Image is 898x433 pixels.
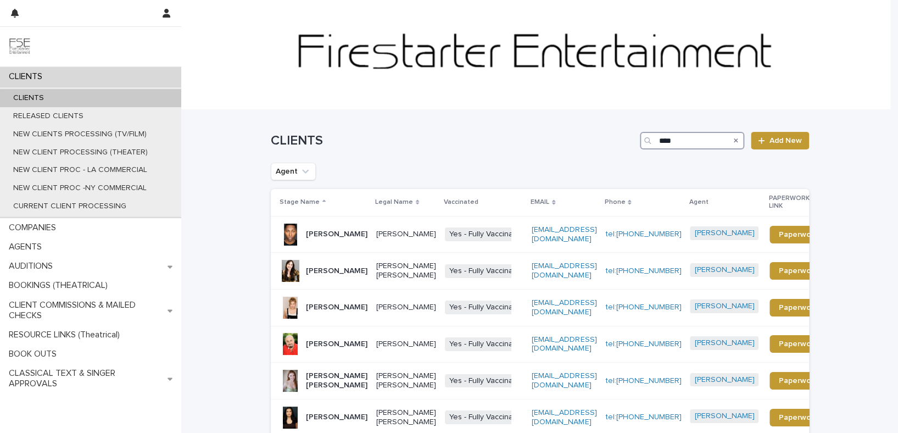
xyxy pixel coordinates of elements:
[376,262,436,280] p: [PERSON_NAME] [PERSON_NAME]
[778,414,817,421] span: Paperwork
[532,409,596,426] a: [EMAIL_ADDRESS][DOMAIN_NAME]
[4,184,155,193] p: NEW CLIENT PROC -NY COMMERCIAL
[306,267,367,276] p: [PERSON_NAME]
[694,375,754,385] a: [PERSON_NAME]
[605,267,681,275] a: tel:[PHONE_NUMBER]
[769,372,826,390] a: Paperwork
[271,163,316,180] button: Agent
[375,196,413,208] p: Legal Name
[778,377,817,385] span: Paperwork
[4,112,92,121] p: RELEASED CLIENTS
[376,230,436,239] p: [PERSON_NAME]
[751,132,808,149] a: Add New
[445,301,529,314] span: Yes - Fully Vaccinated
[271,363,844,399] tr: [PERSON_NAME] [PERSON_NAME][PERSON_NAME] [PERSON_NAME]Yes - Fully Vaccinated[EMAIL_ADDRESS][DOMAI...
[445,374,529,388] span: Yes - Fully Vaccinated
[769,262,826,280] a: Paperwork
[4,93,53,103] p: CLIENTS
[271,253,844,290] tr: [PERSON_NAME][PERSON_NAME] [PERSON_NAME]Yes - Fully Vaccinated[EMAIL_ADDRESS][DOMAIN_NAME]tel:[PH...
[306,303,367,312] p: [PERSON_NAME]
[694,412,754,421] a: [PERSON_NAME]
[778,304,817,312] span: Paperwork
[4,223,65,233] p: COMPANIES
[306,340,367,349] p: [PERSON_NAME]
[4,202,135,211] p: CURRENT CLIENT PROCESSING
[605,340,681,348] a: tel:[PHONE_NUMBER]
[605,230,681,238] a: tel:[PHONE_NUMBER]
[532,336,596,353] a: [EMAIL_ADDRESS][DOMAIN_NAME]
[4,280,116,291] p: BOOKINGS (THEATRICAL)
[769,335,826,353] a: Paperwork
[532,262,596,279] a: [EMAIL_ADDRESS][DOMAIN_NAME]
[376,340,436,349] p: [PERSON_NAME]
[532,372,596,389] a: [EMAIL_ADDRESS][DOMAIN_NAME]
[532,226,596,243] a: [EMAIL_ADDRESS][DOMAIN_NAME]
[694,265,754,275] a: [PERSON_NAME]
[4,130,155,139] p: NEW CLIENTS PROCESSING (TV/FILM)
[445,264,529,278] span: Yes - Fully Vaccinated
[694,302,754,311] a: [PERSON_NAME]
[605,303,681,311] a: tel:[PHONE_NUMBER]
[605,377,681,385] a: tel:[PHONE_NUMBER]
[271,216,844,253] tr: [PERSON_NAME][PERSON_NAME]Yes - Fully Vaccinated[EMAIL_ADDRESS][DOMAIN_NAME]tel:[PHONE_NUMBER][PE...
[4,349,65,359] p: BOOK OUTS
[376,303,436,312] p: [PERSON_NAME]
[9,36,31,58] img: 9JgRvJ3ETPGCJDhvPVA5
[376,408,436,427] p: [PERSON_NAME] [PERSON_NAME]
[4,300,168,321] p: CLIENT COMMISSIONS & MAILED CHECKS
[640,132,744,149] input: Search
[444,196,478,208] p: Vaccinated
[445,337,529,351] span: Yes - Fully Vaccinated
[271,326,844,363] tr: [PERSON_NAME][PERSON_NAME]Yes - Fully Vaccinated[EMAIL_ADDRESS][DOMAIN_NAME]tel:[PHONE_NUMBER][PE...
[689,196,708,208] p: Agent
[306,413,367,422] p: [PERSON_NAME]
[769,409,826,426] a: Paperwork
[4,148,157,157] p: NEW CLIENT PROCESSING (THEATER)
[271,133,636,149] h1: CLIENTS
[4,242,51,252] p: AGENTS
[694,229,754,238] a: [PERSON_NAME]
[4,368,168,389] p: CLASSICAL TEXT & SINGER APPROVALS
[532,299,596,316] a: [EMAIL_ADDRESS][DOMAIN_NAME]
[280,196,320,208] p: Stage Name
[4,261,62,271] p: AUDITIONS
[271,289,844,326] tr: [PERSON_NAME][PERSON_NAME]Yes - Fully Vaccinated[EMAIL_ADDRESS][DOMAIN_NAME]tel:[PHONE_NUMBER][PE...
[769,299,826,317] a: Paperwork
[694,338,754,348] a: [PERSON_NAME]
[768,192,820,213] p: PAPERWORK LINK
[376,371,436,390] p: [PERSON_NAME] [PERSON_NAME]
[778,267,817,275] span: Paperwork
[445,227,529,241] span: Yes - Fully Vaccinated
[605,413,681,421] a: tel:[PHONE_NUMBER]
[778,231,817,238] span: Paperwork
[769,137,802,145] span: Add New
[4,165,156,175] p: NEW CLIENT PROC - LA COMMERCIAL
[445,410,529,424] span: Yes - Fully Vaccinated
[604,196,625,208] p: Phone
[306,230,367,239] p: [PERSON_NAME]
[769,226,826,243] a: Paperwork
[531,196,549,208] p: EMAIL
[4,71,51,82] p: CLIENTS
[778,340,817,348] span: Paperwork
[4,330,129,340] p: RESOURCE LINKS (Theatrical)
[306,371,367,390] p: [PERSON_NAME] [PERSON_NAME]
